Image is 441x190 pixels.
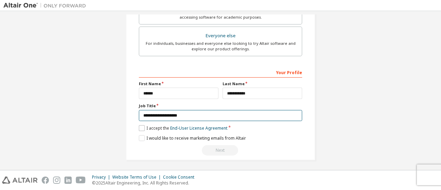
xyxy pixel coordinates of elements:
[112,174,163,180] div: Website Terms of Use
[139,103,302,109] label: Job Title
[92,180,198,186] p: © 2025 Altair Engineering, Inc. All Rights Reserved.
[139,67,302,78] div: Your Profile
[139,81,218,87] label: First Name
[143,9,298,20] div: For faculty & administrators of academic institutions administering students and accessing softwa...
[223,81,302,87] label: Last Name
[53,177,60,184] img: instagram.svg
[163,174,198,180] div: Cookie Consent
[143,31,298,41] div: Everyone else
[2,177,38,184] img: altair_logo.svg
[139,135,246,141] label: I would like to receive marketing emails from Altair
[76,177,86,184] img: youtube.svg
[139,125,227,131] label: I accept the
[92,174,112,180] div: Privacy
[42,177,49,184] img: facebook.svg
[139,145,302,156] div: Read and acccept EULA to continue
[170,125,227,131] a: End-User License Agreement
[64,177,72,184] img: linkedin.svg
[143,41,298,52] div: For individuals, businesses and everyone else looking to try Altair software and explore our prod...
[3,2,90,9] img: Altair One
